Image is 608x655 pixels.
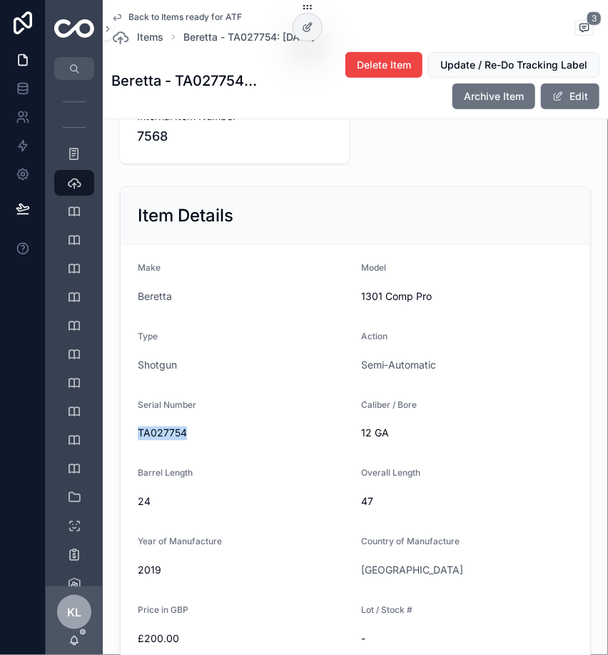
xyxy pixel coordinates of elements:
button: 3 [575,20,594,38]
span: 2019 [138,564,350,578]
span: Price in GBP [138,605,188,616]
a: [GEOGRAPHIC_DATA] [361,564,463,578]
span: 24 [138,495,350,509]
a: Beretta - TA027754: [DATE] [183,30,315,44]
span: Overall Length [361,468,420,479]
h1: Beretta - TA027754: [DATE] [111,71,261,91]
button: Delete Item [345,52,422,78]
span: - [361,632,573,646]
span: 12 GA [361,426,573,441]
span: 7568 [137,126,333,146]
button: Archive Item [452,84,535,109]
button: Update / Re-Do Tracking Label [428,52,599,78]
h2: Item Details [138,204,233,227]
button: Edit [541,84,599,109]
span: Update / Re-Do Tracking Label [440,58,587,72]
span: Model [361,262,386,273]
span: Year of Manufacture [138,536,222,547]
span: Country of Manufacture [361,536,460,547]
span: Archive Item [464,89,524,104]
span: Delete Item [357,58,411,72]
span: Serial Number [138,399,196,410]
a: Semi-Automatic [361,358,436,372]
span: Lot / Stock # [361,605,412,616]
span: Type [138,331,158,341]
span: £200.00 [138,632,350,646]
span: KL [67,604,81,621]
a: Shotgun [138,358,177,372]
span: Caliber / Bore [361,399,417,410]
span: Back to Items ready for ATF [128,11,242,23]
span: 1301 Comp Pro [361,289,573,304]
span: Action [361,331,387,341]
img: App logo [54,19,94,38]
span: Barrel Length [138,468,193,479]
span: Items [137,30,163,44]
span: Make [138,262,161,273]
a: Back to Items ready for ATF [111,11,242,23]
span: 3 [587,11,602,26]
span: TA027754 [138,426,350,441]
div: scrollable content [46,80,103,586]
a: Beretta [138,289,172,304]
span: 47 [361,495,573,509]
a: Items [111,29,163,46]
